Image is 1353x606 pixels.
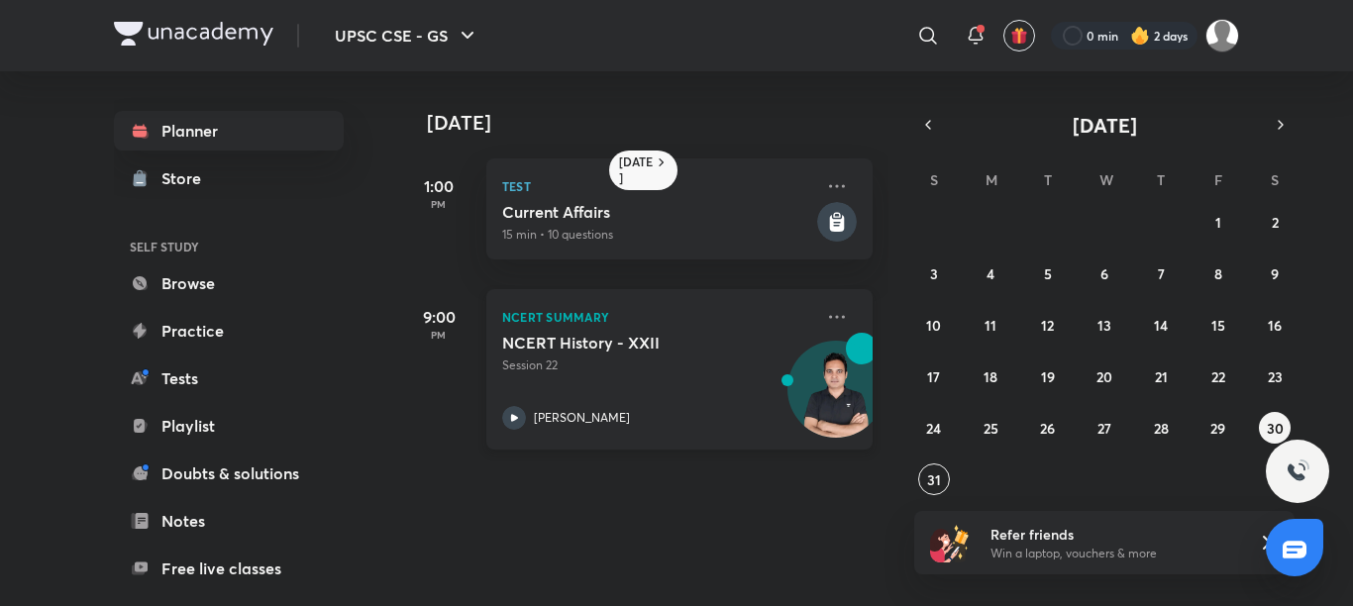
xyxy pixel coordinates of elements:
[1145,309,1177,341] button: August 14, 2025
[1214,264,1222,283] abbr: August 8, 2025
[114,501,344,541] a: Notes
[975,360,1006,392] button: August 18, 2025
[619,154,654,186] h6: [DATE]
[1210,419,1225,438] abbr: August 29, 2025
[1157,170,1165,189] abbr: Thursday
[1032,412,1064,444] button: August 26, 2025
[1154,316,1168,335] abbr: August 14, 2025
[926,316,941,335] abbr: August 10, 2025
[1089,412,1120,444] button: August 27, 2025
[1099,170,1113,189] abbr: Wednesday
[1214,170,1222,189] abbr: Friday
[399,198,478,210] p: PM
[114,311,344,351] a: Practice
[1089,257,1120,289] button: August 6, 2025
[1205,19,1239,52] img: Hitesh Kumar
[1130,26,1150,46] img: streak
[1259,309,1291,341] button: August 16, 2025
[1268,316,1282,335] abbr: August 16, 2025
[1154,419,1169,438] abbr: August 28, 2025
[927,470,941,489] abbr: August 31, 2025
[930,170,938,189] abbr: Sunday
[985,316,996,335] abbr: August 11, 2025
[918,412,950,444] button: August 24, 2025
[926,419,941,438] abbr: August 24, 2025
[1286,459,1309,483] img: ttu
[1271,170,1279,189] abbr: Saturday
[1158,264,1165,283] abbr: August 7, 2025
[114,406,344,446] a: Playlist
[1145,360,1177,392] button: August 21, 2025
[1202,206,1234,238] button: August 1, 2025
[114,263,344,303] a: Browse
[1100,264,1108,283] abbr: August 6, 2025
[918,360,950,392] button: August 17, 2025
[1211,367,1225,386] abbr: August 22, 2025
[502,202,813,222] h5: Current Affairs
[986,170,997,189] abbr: Monday
[918,257,950,289] button: August 3, 2025
[114,22,273,46] img: Company Logo
[502,356,813,374] p: Session 22
[1032,309,1064,341] button: August 12, 2025
[1041,367,1055,386] abbr: August 19, 2025
[502,226,813,244] p: 15 min • 10 questions
[1145,412,1177,444] button: August 28, 2025
[990,545,1234,562] p: Win a laptop, vouchers & more
[1097,316,1111,335] abbr: August 13, 2025
[427,111,892,135] h4: [DATE]
[323,16,491,55] button: UPSC CSE - GS
[1259,206,1291,238] button: August 2, 2025
[114,549,344,588] a: Free live classes
[1272,213,1279,232] abbr: August 2, 2025
[1003,20,1035,51] button: avatar
[502,174,813,198] p: Test
[1215,213,1221,232] abbr: August 1, 2025
[788,352,884,447] img: Avatar
[399,329,478,341] p: PM
[1073,112,1137,139] span: [DATE]
[927,367,940,386] abbr: August 17, 2025
[1202,360,1234,392] button: August 22, 2025
[1032,257,1064,289] button: August 5, 2025
[1271,264,1279,283] abbr: August 9, 2025
[1211,316,1225,335] abbr: August 15, 2025
[975,309,1006,341] button: August 11, 2025
[1155,367,1168,386] abbr: August 21, 2025
[1010,27,1028,45] img: avatar
[502,305,813,329] p: NCERT Summary
[918,463,950,495] button: August 31, 2025
[114,111,344,151] a: Planner
[114,358,344,398] a: Tests
[399,305,478,329] h5: 9:00
[114,454,344,493] a: Doubts & solutions
[1041,316,1054,335] abbr: August 12, 2025
[975,412,1006,444] button: August 25, 2025
[1040,419,1055,438] abbr: August 26, 2025
[1259,360,1291,392] button: August 23, 2025
[114,22,273,50] a: Company Logo
[1097,419,1111,438] abbr: August 27, 2025
[1202,412,1234,444] button: August 29, 2025
[1202,257,1234,289] button: August 8, 2025
[975,257,1006,289] button: August 4, 2025
[1202,309,1234,341] button: August 15, 2025
[918,309,950,341] button: August 10, 2025
[930,523,970,562] img: referral
[1259,257,1291,289] button: August 9, 2025
[984,367,997,386] abbr: August 18, 2025
[114,158,344,198] a: Store
[1044,170,1052,189] abbr: Tuesday
[534,409,630,427] p: [PERSON_NAME]
[114,230,344,263] h6: SELF STUDY
[1268,367,1283,386] abbr: August 23, 2025
[1267,419,1284,438] abbr: August 30, 2025
[1044,264,1052,283] abbr: August 5, 2025
[399,174,478,198] h5: 1:00
[1089,360,1120,392] button: August 20, 2025
[930,264,938,283] abbr: August 3, 2025
[161,166,213,190] div: Store
[1096,367,1112,386] abbr: August 20, 2025
[987,264,994,283] abbr: August 4, 2025
[990,524,1234,545] h6: Refer friends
